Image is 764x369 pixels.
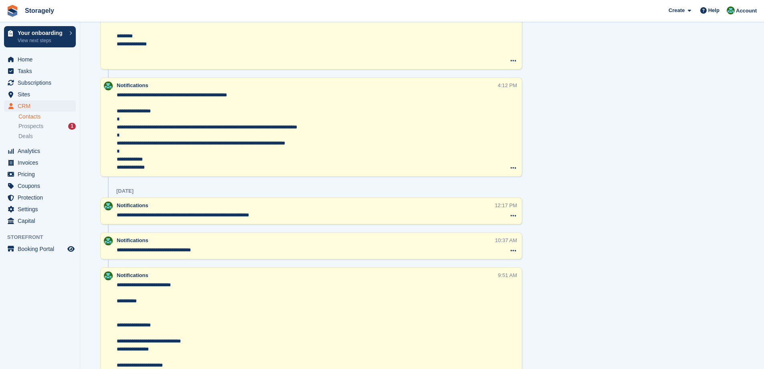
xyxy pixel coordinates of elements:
[18,122,76,130] a: Prospects 1
[498,271,517,279] div: 9:51 AM
[18,37,65,44] p: View next steps
[18,204,66,215] span: Settings
[4,157,76,168] a: menu
[66,244,76,254] a: Preview store
[18,157,66,168] span: Invoices
[495,202,517,209] div: 12:17 PM
[18,54,66,65] span: Home
[18,89,66,100] span: Sites
[727,6,735,14] img: Notifications
[104,271,113,280] img: Notifications
[18,145,66,157] span: Analytics
[4,180,76,192] a: menu
[18,113,76,120] a: Contacts
[4,54,76,65] a: menu
[18,30,65,36] p: Your onboarding
[4,204,76,215] a: menu
[498,82,517,89] div: 4:12 PM
[117,82,148,88] span: Notifications
[18,133,33,140] span: Deals
[18,77,66,88] span: Subscriptions
[4,89,76,100] a: menu
[4,215,76,226] a: menu
[18,132,76,141] a: Deals
[708,6,719,14] span: Help
[68,123,76,130] div: 1
[18,65,66,77] span: Tasks
[7,233,80,241] span: Storefront
[4,77,76,88] a: menu
[669,6,685,14] span: Create
[18,192,66,203] span: Protection
[4,100,76,112] a: menu
[18,122,43,130] span: Prospects
[4,145,76,157] a: menu
[22,4,57,17] a: Storagely
[495,236,517,244] div: 10:37 AM
[736,7,757,15] span: Account
[116,188,134,194] div: [DATE]
[4,169,76,180] a: menu
[18,215,66,226] span: Capital
[18,169,66,180] span: Pricing
[117,237,148,243] span: Notifications
[18,180,66,192] span: Coupons
[104,202,113,210] img: Notifications
[4,65,76,77] a: menu
[4,192,76,203] a: menu
[6,5,18,17] img: stora-icon-8386f47178a22dfd0bd8f6a31ec36ba5ce8667c1dd55bd0f319d3a0aa187defe.svg
[18,100,66,112] span: CRM
[18,243,66,255] span: Booking Portal
[104,82,113,90] img: Notifications
[117,272,148,278] span: Notifications
[4,243,76,255] a: menu
[104,236,113,245] img: Notifications
[117,202,148,208] span: Notifications
[4,26,76,47] a: Your onboarding View next steps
